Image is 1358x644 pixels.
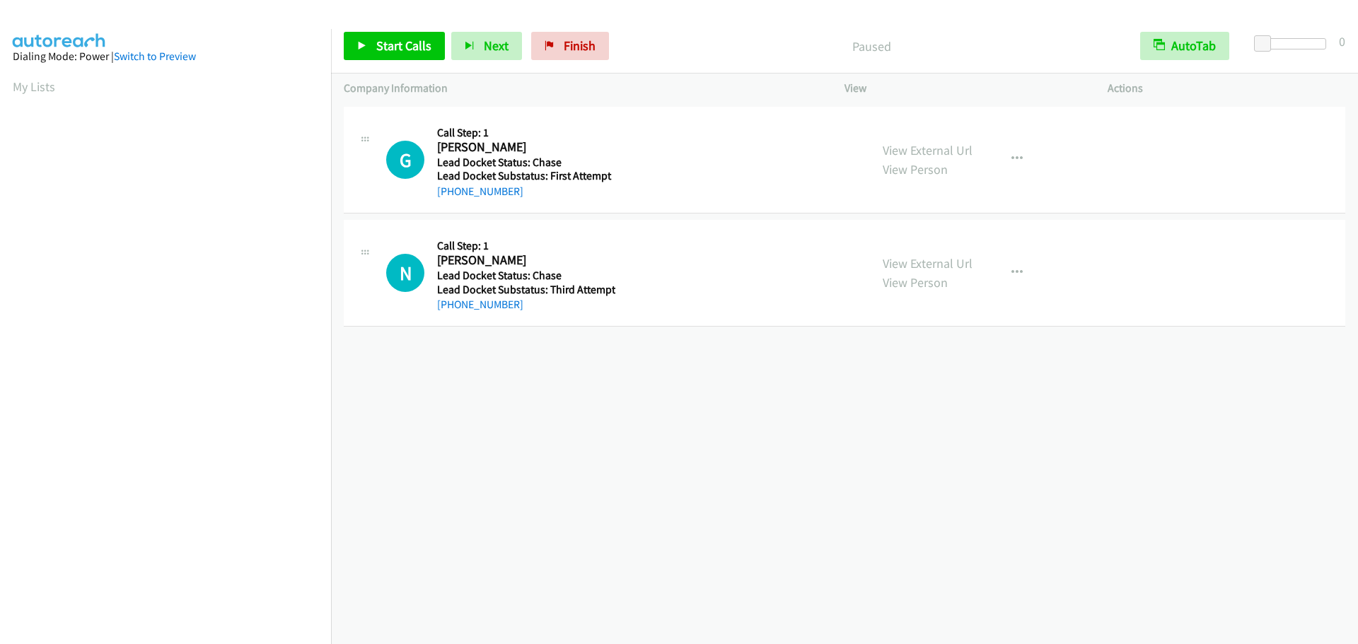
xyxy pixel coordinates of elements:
[437,269,615,283] h5: Lead Docket Status: Chase
[564,37,596,54] span: Finish
[376,37,431,54] span: Start Calls
[531,32,609,60] a: Finish
[883,142,973,158] a: View External Url
[845,80,1082,97] p: View
[484,37,509,54] span: Next
[13,78,55,95] a: My Lists
[883,161,948,177] a: View Person
[437,169,612,183] h5: Lead Docket Substatus: First Attempt
[437,298,523,311] a: [PHONE_NUMBER]
[437,126,612,140] h5: Call Step: 1
[114,49,196,63] a: Switch to Preview
[1261,38,1326,49] div: Delay between calls (in seconds)
[1140,32,1229,60] button: AutoTab
[437,283,615,297] h5: Lead Docket Substatus: Third Attempt
[1108,80,1345,97] p: Actions
[386,254,424,292] h1: N
[13,48,318,65] div: Dialing Mode: Power |
[386,254,424,292] div: The call is yet to be attempted
[451,32,522,60] button: Next
[437,252,612,269] h2: [PERSON_NAME]
[386,141,424,179] div: The call is yet to be attempted
[437,185,523,198] a: [PHONE_NUMBER]
[883,255,973,271] a: View External Url
[628,37,1115,56] p: Paused
[344,32,445,60] a: Start Calls
[386,141,424,179] h1: G
[344,80,819,97] p: Company Information
[437,139,612,156] h2: [PERSON_NAME]
[437,239,615,253] h5: Call Step: 1
[1339,32,1345,51] div: 0
[883,274,948,291] a: View Person
[437,156,612,170] h5: Lead Docket Status: Chase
